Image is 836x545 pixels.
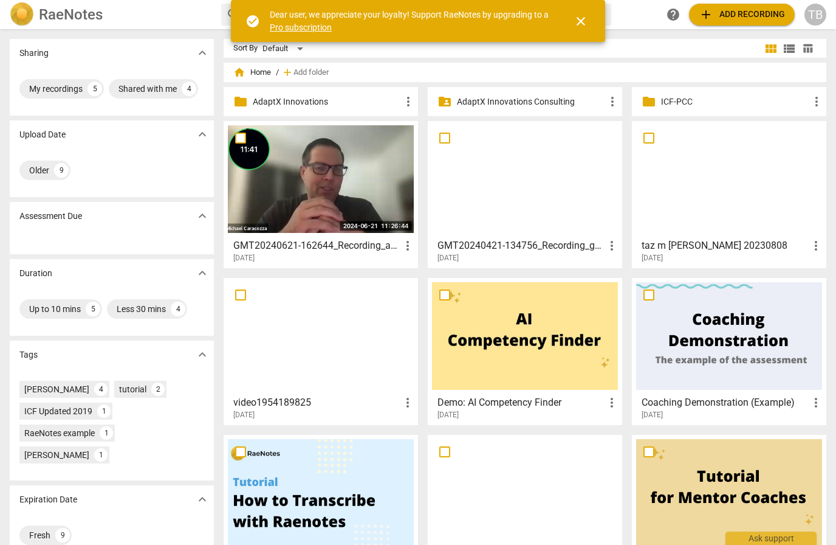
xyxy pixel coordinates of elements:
[233,94,248,109] span: folder
[193,345,211,364] button: Show more
[642,253,663,263] span: [DATE]
[10,2,211,27] a: LogoRaeNotes
[262,39,307,58] div: Default
[270,9,552,33] div: Dear user, we appreciate your loyalty! Support RaeNotes by upgrading to a
[437,94,452,109] span: folder_shared
[233,238,400,253] h3: GMT20240621-162644_Recording_avo_640x360
[432,125,618,263] a: GMT20240421-134756_Recording_gvo_1280x720[DATE]
[233,253,255,263] span: [DATE]
[809,94,824,109] span: more_vert
[29,164,49,176] div: Older
[195,347,210,362] span: expand_more
[19,349,38,361] p: Tags
[437,395,605,410] h3: Demo: AI Competency Finder
[94,383,108,396] div: 4
[193,490,211,509] button: Show more
[233,44,258,53] div: Sort By
[457,95,605,108] p: AdaptX Innovations Consulting
[276,68,279,77] span: /
[55,528,70,543] div: 9
[782,41,797,56] span: view_list
[54,163,69,178] div: 9
[662,4,684,26] a: Help
[566,7,595,36] button: Close
[605,395,619,410] span: more_vert
[432,282,618,420] a: Demo: AI Competency Finder[DATE]
[19,493,77,506] p: Expiration Date
[809,238,823,253] span: more_vert
[195,127,210,142] span: expand_more
[151,383,165,396] div: 2
[804,4,826,26] button: TB
[97,404,111,418] div: 1
[802,43,814,54] span: table_chart
[193,125,211,144] button: Show more
[605,238,619,253] span: more_vert
[117,303,166,315] div: Less 30 mins
[699,7,785,22] span: Add recording
[780,40,798,58] button: List view
[642,395,809,410] h3: Coaching Demonstration (Example)
[636,125,822,263] a: taz m [PERSON_NAME] 20230808[DATE]
[661,95,809,108] p: ICF-PCC
[195,492,210,507] span: expand_more
[24,427,95,439] div: RaeNotes example
[100,426,113,440] div: 1
[94,448,108,462] div: 1
[119,383,146,395] div: tutorial
[574,14,588,29] span: close
[293,68,329,77] span: Add folder
[437,410,459,420] span: [DATE]
[228,125,414,263] a: GMT20240621-162644_Recording_avo_640x360[DATE]
[636,282,822,420] a: Coaching Demonstration (Example)[DATE]
[798,40,817,58] button: Table view
[29,303,81,315] div: Up to 10 mins
[19,267,52,280] p: Duration
[86,302,100,316] div: 5
[19,47,49,60] p: Sharing
[605,94,620,109] span: more_vert
[228,282,414,420] a: video1954189825[DATE]
[29,83,83,95] div: My recordings
[10,2,34,27] img: Logo
[437,238,605,253] h3: GMT20240421-134756_Recording_gvo_1280x720
[762,40,780,58] button: Tile view
[195,209,210,223] span: expand_more
[24,405,92,417] div: ICF Updated 2019
[400,395,415,410] span: more_vert
[193,44,211,62] button: Show more
[39,6,103,23] h2: RaeNotes
[245,14,260,29] span: check_circle
[642,410,663,420] span: [DATE]
[666,7,680,22] span: help
[764,41,778,56] span: view_module
[400,238,415,253] span: more_vert
[642,94,656,109] span: folder
[195,266,210,280] span: expand_more
[233,66,271,78] span: Home
[809,395,823,410] span: more_vert
[87,82,102,96] div: 5
[642,238,809,253] h3: taz m maria 20230808
[270,23,332,32] a: Pro subscription
[437,253,459,263] span: [DATE]
[171,302,185,316] div: 4
[281,66,293,78] span: add
[24,449,89,461] div: [PERSON_NAME]
[193,264,211,282] button: Show more
[193,207,211,225] button: Show more
[253,95,401,108] p: AdaptX Innovations
[725,532,817,545] div: Ask support
[118,83,177,95] div: Shared with me
[29,529,50,541] div: Fresh
[19,210,82,223] p: Assessment Due
[233,66,245,78] span: home
[24,383,89,395] div: [PERSON_NAME]
[233,395,400,410] h3: video1954189825
[19,128,66,141] p: Upload Date
[182,82,196,96] div: 4
[233,410,255,420] span: [DATE]
[699,7,713,22] span: add
[226,7,241,22] span: search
